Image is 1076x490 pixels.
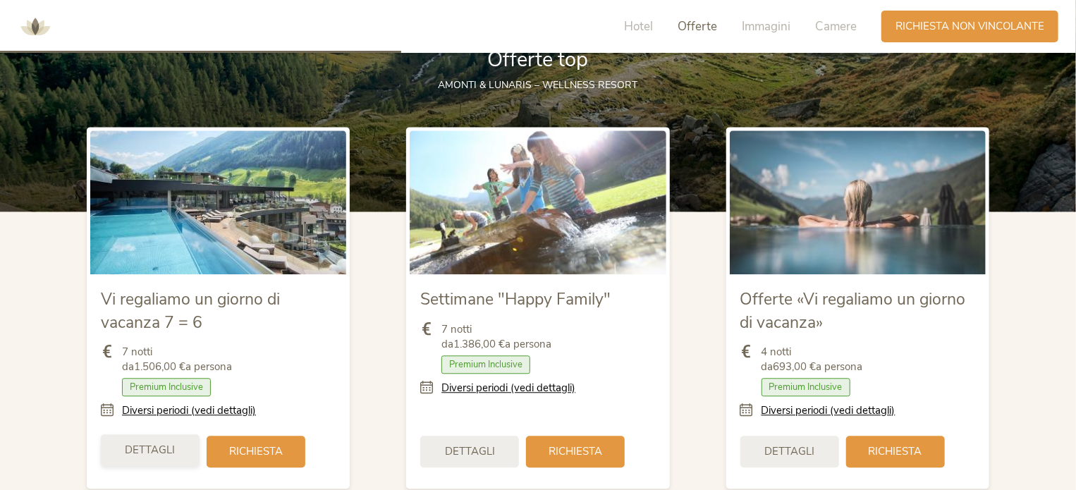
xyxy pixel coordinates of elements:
span: Offerte «Vi regaliamo un giorno di vacanza» [740,288,966,333]
span: Dettagli [126,443,176,458]
a: Diversi periodi (vedi dettagli) [122,403,256,418]
span: Camere [815,18,857,35]
span: Immagini [742,18,790,35]
span: Dettagli [764,444,814,459]
img: Settimane "Happy Family" [410,130,666,274]
span: Offerte top [488,46,589,73]
span: 4 notti da a persona [762,345,863,374]
img: Offerte «Vi regaliamo un giorno di vacanza» [730,130,986,274]
span: Hotel [624,18,653,35]
b: 693,00 € [774,360,817,374]
b: 1.386,00 € [453,337,505,351]
img: Vi regaliamo un giorno di vacanza 7 = 6 [90,130,346,274]
b: 1.506,00 € [134,360,185,374]
span: 7 notti da a persona [441,322,551,352]
span: Richiesta [229,444,283,459]
a: Diversi periodi (vedi dettagli) [441,381,575,396]
span: AMONTI & LUNARIS – wellness resort [439,78,638,92]
span: Richiesta [869,444,922,459]
span: Premium Inclusive [122,378,211,396]
span: Dettagli [445,444,495,459]
span: Richiesta [549,444,602,459]
span: Premium Inclusive [441,355,530,374]
span: Vi regaliamo un giorno di vacanza 7 = 6 [101,288,280,333]
span: Premium Inclusive [762,378,850,396]
img: AMONTI & LUNARIS Wellnessresort [14,6,56,48]
span: Offerte [678,18,717,35]
a: Diversi periodi (vedi dettagli) [762,403,895,418]
a: AMONTI & LUNARIS Wellnessresort [14,21,56,31]
span: Richiesta non vincolante [895,19,1044,34]
span: Settimane "Happy Family" [420,288,611,310]
span: 7 notti da a persona [122,345,232,374]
